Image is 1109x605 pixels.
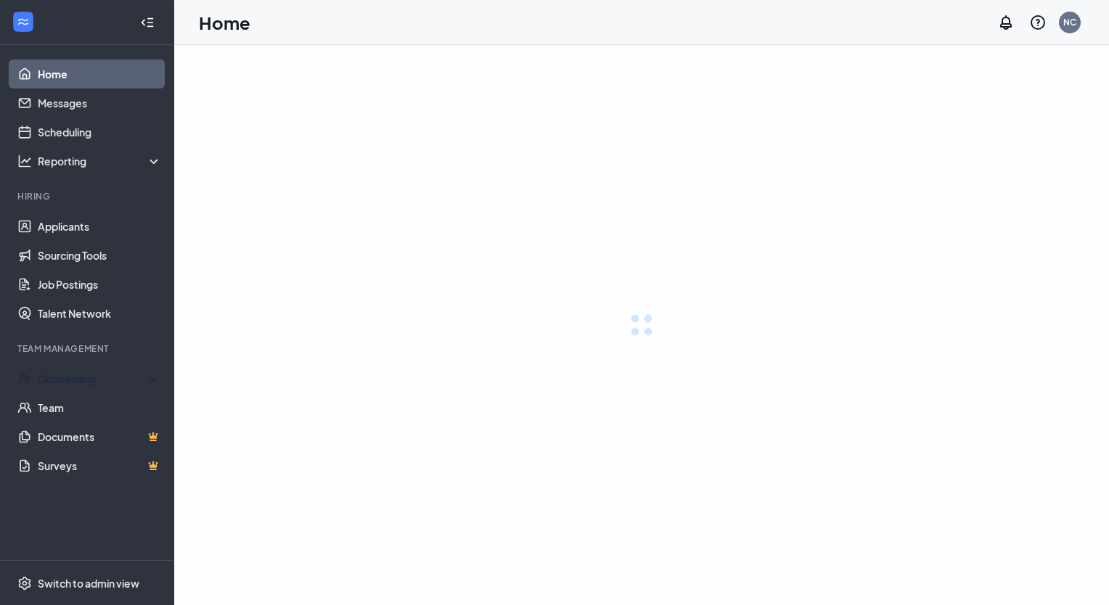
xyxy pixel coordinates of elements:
[38,393,162,422] a: Team
[16,15,30,29] svg: WorkstreamLogo
[38,299,162,328] a: Talent Network
[1029,14,1047,31] svg: QuestionInfo
[1063,16,1076,28] div: NC
[997,14,1015,31] svg: Notifications
[38,212,162,241] a: Applicants
[38,270,162,299] a: Job Postings
[17,342,159,355] div: Team Management
[17,154,32,168] svg: Analysis
[17,576,32,590] svg: Settings
[140,15,155,30] svg: Collapse
[38,59,162,89] a: Home
[38,451,162,480] a: SurveysCrown
[38,118,162,147] a: Scheduling
[199,10,250,35] h1: Home
[38,576,139,590] div: Switch to admin view
[38,241,162,270] a: Sourcing Tools
[17,190,159,202] div: Hiring
[38,422,162,451] a: DocumentsCrown
[38,371,163,386] div: Onboarding
[38,154,163,168] div: Reporting
[38,89,162,118] a: Messages
[17,371,32,386] svg: UserCheck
